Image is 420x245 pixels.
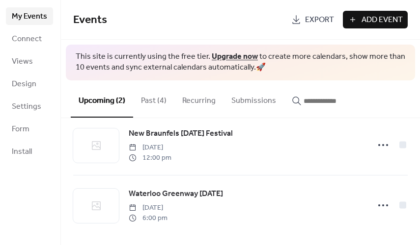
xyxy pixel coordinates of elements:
button: Past (4) [133,80,174,117]
span: Waterloo Greenway [DATE] [129,188,223,200]
span: 6:00 pm [129,213,168,223]
span: Connect [12,33,42,45]
a: Form [6,120,53,138]
span: Add Event [362,14,403,26]
button: Upcoming (2) [71,80,133,118]
span: This site is currently using the free tier. to create more calendars, show more than 10 events an... [76,51,405,73]
a: Waterloo Greenway [DATE] [129,188,223,200]
a: Upgrade now [212,49,258,64]
a: Install [6,143,53,160]
span: My Events [12,11,47,23]
a: Views [6,52,53,70]
span: Design [12,78,36,90]
span: Settings [12,101,41,113]
span: [DATE] [129,203,168,213]
a: Export [286,11,339,28]
a: My Events [6,7,53,25]
a: Design [6,75,53,93]
span: Form [12,123,29,135]
button: Submissions [224,80,284,117]
span: Install [12,146,32,158]
a: Connect [6,30,53,48]
button: Recurring [174,80,224,117]
span: [DATE] [129,143,171,153]
span: 12:00 pm [129,153,171,163]
span: Export [305,14,334,26]
button: Add Event [343,11,408,28]
span: Views [12,56,33,68]
span: Events [73,9,107,31]
a: New Braunfels [DATE] Festival [129,127,233,140]
a: Settings [6,98,53,115]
